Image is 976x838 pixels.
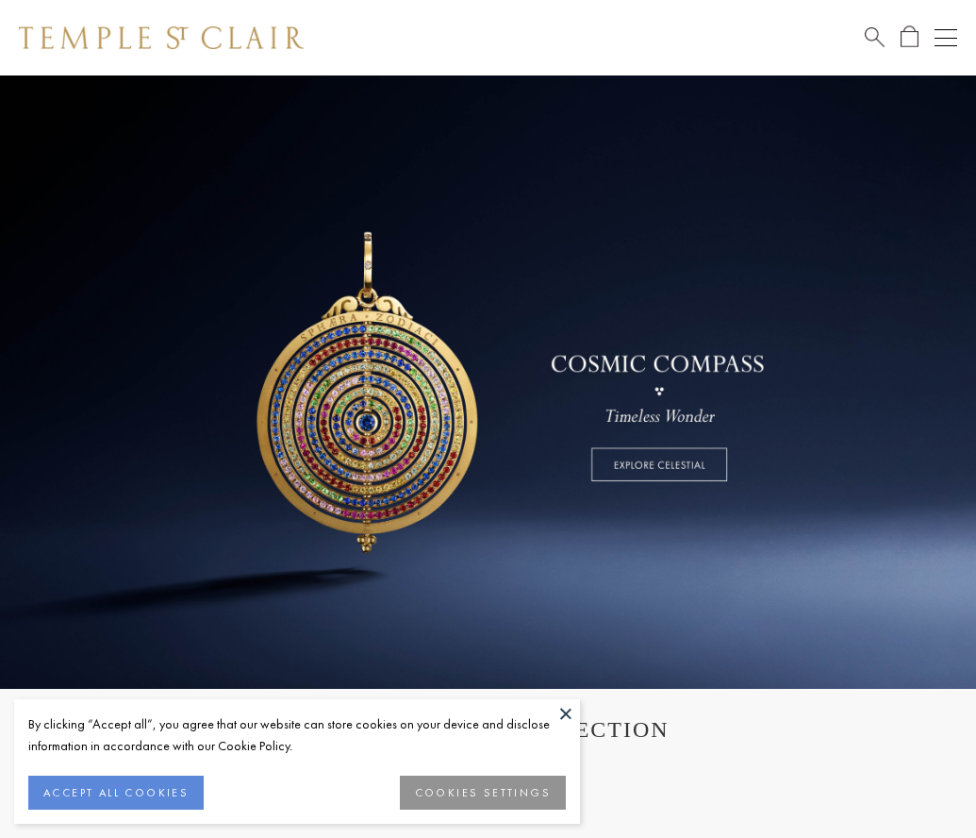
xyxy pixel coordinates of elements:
a: Open Shopping Bag [901,25,918,49]
img: Temple St. Clair [19,26,304,49]
button: ACCEPT ALL COOKIES [28,776,204,810]
button: COOKIES SETTINGS [400,776,566,810]
button: Open navigation [935,26,957,49]
div: By clicking “Accept all”, you agree that our website can store cookies on your device and disclos... [28,713,566,757]
a: Search [865,25,885,49]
